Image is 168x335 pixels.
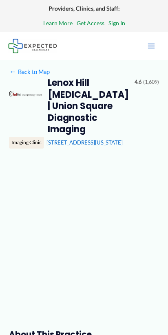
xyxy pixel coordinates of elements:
span: ← [9,68,16,75]
img: Expected Healthcare Logo - side, dark font, small [8,39,57,53]
strong: Providers, Clinics, and Staff: [49,5,120,12]
button: Main menu toggle [143,37,160,55]
a: Learn More [43,18,73,28]
span: (1,609) [143,77,159,87]
a: ←Back to Map [9,66,49,77]
a: Sign In [108,18,125,28]
div: Imaging Clinic [9,137,44,148]
a: Get Access [77,18,104,28]
a: [STREET_ADDRESS][US_STATE] [46,139,123,146]
span: 4.6 [135,77,141,87]
h2: Lenox Hill [MEDICAL_DATA] | Union Square Diagnostic Imaging [48,77,128,135]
